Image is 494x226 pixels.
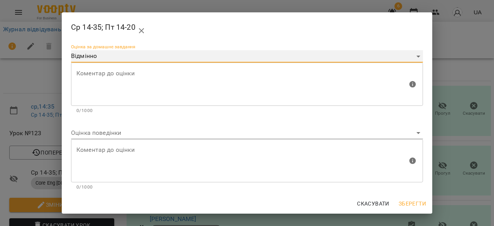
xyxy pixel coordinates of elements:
[71,139,423,191] div: Максимальна кількість: 1000 символів
[396,197,429,211] button: Зберегти
[354,197,392,211] button: Скасувати
[132,22,151,40] button: close
[76,184,418,191] p: 0/1000
[71,50,423,63] div: Відмінно
[357,199,389,208] span: Скасувати
[71,45,135,49] label: Оцінка за домашнє завдання
[71,63,423,114] div: Максимальна кількість: 1000 символів
[71,19,423,37] h2: Ср 14-35; Пт 14-20
[399,199,426,208] span: Зберегти
[76,107,418,115] p: 0/1000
